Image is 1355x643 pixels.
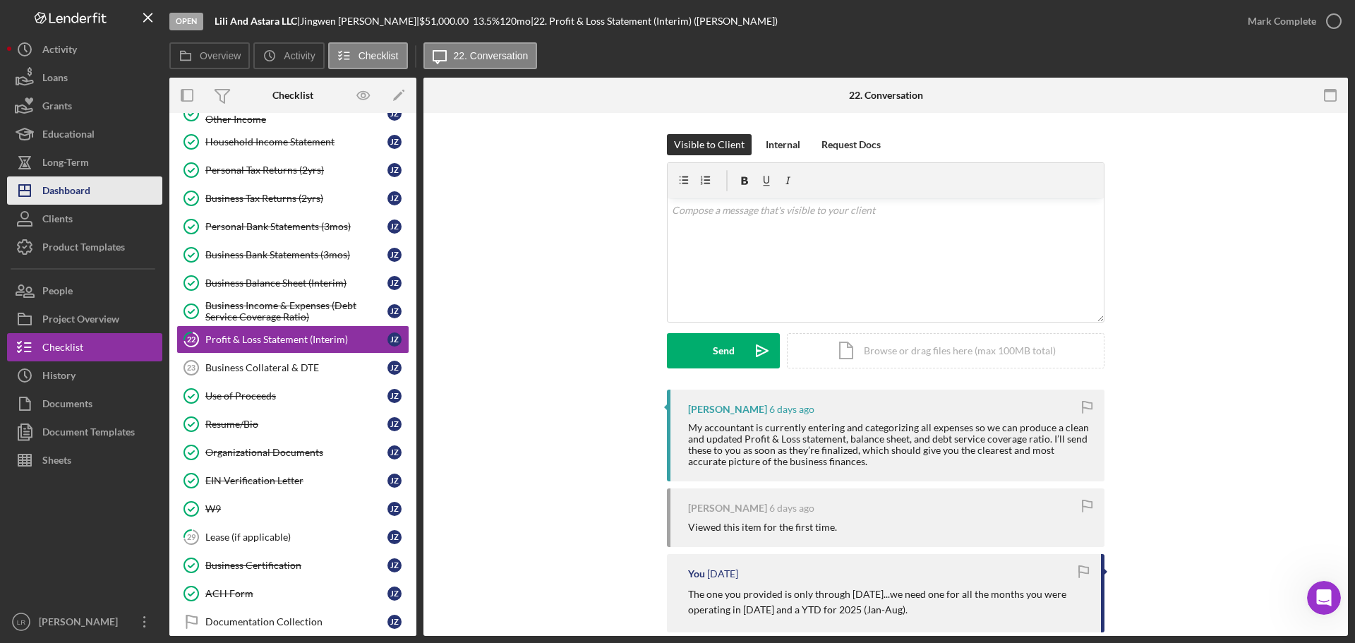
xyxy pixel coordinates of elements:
[387,191,402,205] div: J Z
[176,297,409,325] a: Business Income & Expenses (Debt Service Coverage Ratio)JZ
[205,588,387,599] div: ACH Form
[176,128,409,156] a: Household Income StatementJZ
[176,354,409,382] a: 23Business Collateral & DTEJZ
[387,558,402,572] div: J Z
[176,467,409,495] a: EIN Verification LetterJZ
[253,42,324,69] button: Activity
[7,390,162,418] button: Documents
[42,333,83,365] div: Checklist
[7,305,162,333] button: Project Overview
[42,92,72,124] div: Grants
[169,13,203,30] div: Open
[205,193,387,204] div: Business Tax Returns (2yrs)
[205,447,387,458] div: Organizational Documents
[7,205,162,233] a: Clients
[769,503,814,514] time: 2025-08-10 02:10
[42,35,77,67] div: Activity
[387,220,402,234] div: J Z
[205,560,387,571] div: Business Certification
[176,241,409,269] a: Business Bank Statements (3mos)JZ
[42,446,71,478] div: Sheets
[176,551,409,579] a: Business CertificationJZ
[205,136,387,148] div: Household Income Statement
[176,184,409,212] a: Business Tax Returns (2yrs)JZ
[205,362,387,373] div: Business Collateral & DTE
[42,64,68,95] div: Loans
[187,363,195,372] tspan: 23
[176,269,409,297] a: Business Balance Sheet (Interim)JZ
[821,134,881,155] div: Request Docs
[7,446,162,474] button: Sheets
[713,333,735,368] div: Send
[7,176,162,205] button: Dashboard
[359,50,399,61] label: Checklist
[531,16,778,27] div: | 22. Profit & Loss Statement (Interim) ([PERSON_NAME])
[707,568,738,579] time: 2025-08-04 21:52
[205,531,387,543] div: Lease (if applicable)
[42,305,119,337] div: Project Overview
[766,134,800,155] div: Internal
[387,587,402,601] div: J Z
[688,587,1087,618] p: The one you provided is only through [DATE]...we need one for all the months you were operating i...
[387,332,402,347] div: J Z
[205,249,387,260] div: Business Bank Statements (3mos)
[7,35,162,64] button: Activity
[387,107,402,121] div: J Z
[454,50,529,61] label: 22. Conversation
[205,616,387,627] div: Documentation Collection
[300,16,419,27] div: Jingwen [PERSON_NAME] |
[176,325,409,354] a: 22Profit & Loss Statement (Interim)JZ
[176,100,409,128] a: Previous 30 days Pay Stubs / Proof of Other IncomeJZ
[176,438,409,467] a: Organizational DocumentsJZ
[387,361,402,375] div: J Z
[667,333,780,368] button: Send
[1307,581,1341,615] iframe: Intercom live chat
[7,418,162,446] button: Document Templates
[205,419,387,430] div: Resume/Bio
[176,410,409,438] a: Resume/BioJZ
[7,277,162,305] button: People
[284,50,315,61] label: Activity
[688,422,1090,467] div: My accountant is currently entering and categorizing all expenses so we can produce a clean and u...
[1234,7,1348,35] button: Mark Complete
[169,42,250,69] button: Overview
[387,304,402,318] div: J Z
[7,92,162,120] button: Grants
[42,390,92,421] div: Documents
[205,503,387,515] div: W9
[387,530,402,544] div: J Z
[814,134,888,155] button: Request Docs
[205,164,387,176] div: Personal Tax Returns (2yrs)
[215,16,300,27] div: |
[7,361,162,390] button: History
[42,205,73,236] div: Clients
[272,90,313,101] div: Checklist
[35,608,127,639] div: [PERSON_NAME]
[759,134,807,155] button: Internal
[215,15,297,27] b: Lili And Astara LLC
[849,90,923,101] div: 22. Conversation
[205,390,387,402] div: Use of Proceeds
[187,335,195,344] tspan: 22
[7,233,162,261] a: Product Templates
[205,334,387,345] div: Profit & Loss Statement (Interim)
[176,495,409,523] a: W9JZ
[7,333,162,361] button: Checklist
[176,523,409,551] a: 29Lease (if applicable)JZ
[200,50,241,61] label: Overview
[688,404,767,415] div: [PERSON_NAME]
[205,221,387,232] div: Personal Bank Statements (3mos)
[473,16,500,27] div: 13.5 %
[7,148,162,176] button: Long-Term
